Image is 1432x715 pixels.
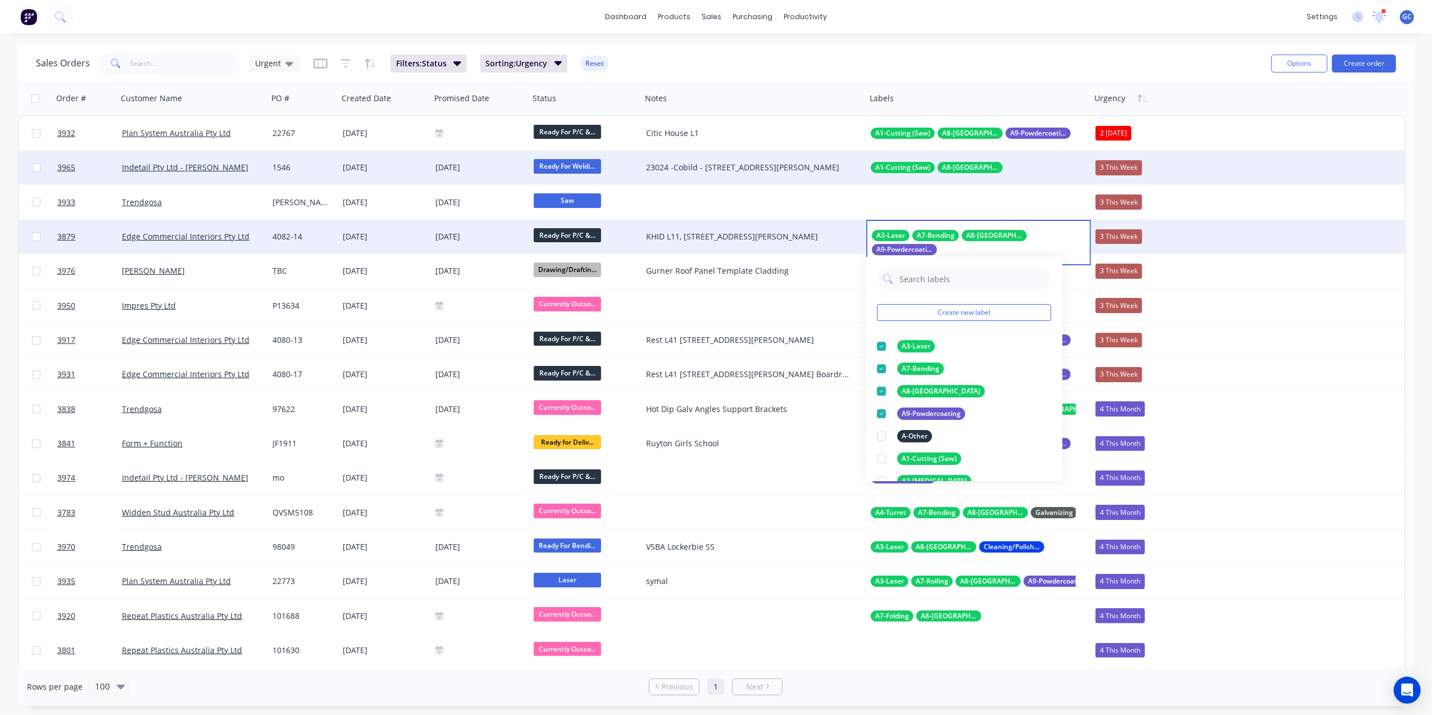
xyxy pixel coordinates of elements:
[271,93,289,104] div: PO #
[917,230,954,241] span: A7-Bending
[599,8,652,25] a: dashboard
[57,300,75,311] span: 3950
[434,93,489,104] div: Promised Date
[534,228,601,242] span: Ready For P/C &...
[1394,677,1421,704] div: Open Intercom Messenger
[57,472,75,483] span: 3974
[1095,401,1145,416] div: 4 This Month
[57,461,122,495] a: 3974
[272,231,331,242] div: 4082-14
[778,8,833,25] div: productivity
[1035,507,1073,518] span: Galvanizing
[646,231,851,242] div: KHID L11, [STREET_ADDRESS][PERSON_NAME]
[57,564,122,598] a: 3935
[57,220,122,254] a: 3879
[56,93,86,104] div: Order #
[57,357,122,391] a: 3931
[534,125,601,139] span: Ready For P/C &...
[966,230,1022,241] span: A8-[GEOGRAPHIC_DATA]
[1095,194,1142,209] div: 3 This Week
[1095,574,1145,589] div: 4 This Month
[57,289,122,323] a: 3950
[435,161,525,175] div: [DATE]
[480,55,568,73] button: Sorting:Urgency
[57,334,75,346] span: 3917
[57,162,75,173] span: 3965
[122,576,231,586] a: Plan System Australia Pty Ltd
[921,610,977,622] span: A8-[GEOGRAPHIC_DATA]
[272,645,331,656] div: 101630
[534,469,601,483] span: Ready For P/C &...
[343,645,426,656] div: [DATE]
[875,507,906,518] span: A4-Turret
[534,435,601,449] span: Ready for Deliv...
[272,369,331,380] div: 4080-17
[272,610,331,622] div: 101688
[897,475,971,487] div: A2-[MEDICAL_DATA]
[272,197,331,208] div: [PERSON_NAME]
[533,93,556,104] div: Status
[343,541,426,553] div: [DATE]
[646,369,851,380] div: Rest L41 [STREET_ADDRESS][PERSON_NAME] Boardroom Seating
[122,645,242,655] a: Repeat Plastics Australia Pty Ltd
[57,507,75,518] span: 3783
[343,265,426,277] div: [DATE]
[435,264,525,278] div: [DATE]
[122,231,249,242] a: Edge Commercial Interiors Pty Ltd
[272,404,331,415] div: 97622
[122,162,248,173] a: Indetail Pty Ltd - [PERSON_NAME]
[20,8,37,25] img: Factory
[57,576,75,587] span: 3935
[272,300,331,311] div: P13634
[122,438,183,449] a: Form + Function
[122,334,249,345] a: Edge Commercial Interiors Pty Ltd
[898,268,1045,290] input: Search labels
[984,541,1040,553] span: Cleaning/Polishing
[130,52,240,75] input: Search...
[57,645,75,656] span: 3801
[57,541,75,553] span: 3970
[1271,55,1328,73] button: Options
[1095,608,1145,623] div: 4 This Month
[645,93,667,104] div: Notes
[57,633,122,667] a: 3801
[897,385,985,397] div: A8-[GEOGRAPHIC_DATA]
[57,151,122,184] a: 3965
[733,681,782,693] a: Next page
[57,369,75,380] span: 3931
[343,128,426,139] div: [DATE]
[870,93,894,104] div: Labels
[435,540,525,554] div: [DATE]
[746,681,763,693] span: Next
[871,610,981,622] button: A7-FoldingA8-[GEOGRAPHIC_DATA]
[57,231,75,242] span: 3879
[57,427,122,460] a: 3841
[27,681,83,693] span: Rows per page
[343,300,426,311] div: [DATE]
[534,193,601,207] span: Saw
[272,507,331,518] div: QVSM5108
[343,576,426,587] div: [DATE]
[877,304,1051,321] button: Create new label
[343,162,426,173] div: [DATE]
[875,128,930,139] span: A1-Cutting (Saw)
[534,607,601,621] span: Currently Outso...
[255,57,281,69] span: Urgent
[1301,8,1343,25] div: settings
[534,504,601,518] span: Currently Outso...
[57,392,122,426] a: 3838
[1010,128,1066,139] span: A9-Powdercoating
[343,472,426,483] div: [DATE]
[649,681,699,693] a: Previous page
[918,507,956,518] span: A7-Bending
[435,230,525,244] div: [DATE]
[875,610,909,622] span: A7-Folding
[435,368,525,382] div: [DATE]
[57,438,75,449] span: 3841
[342,93,391,104] div: Created Date
[122,610,242,621] a: Repeat Plastics Australia Pty Ltd
[871,162,1003,173] button: A1-Cutting (Saw)A8-[GEOGRAPHIC_DATA]
[57,128,75,139] span: 3932
[897,340,935,352] div: A3-Laser
[871,576,1089,587] button: A3-LaserA7-RollingA8-[GEOGRAPHIC_DATA]A9-Powdercoating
